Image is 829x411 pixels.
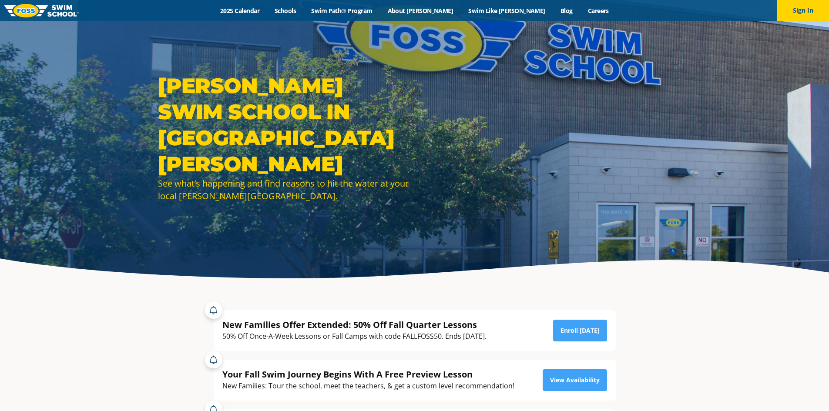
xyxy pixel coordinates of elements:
[267,7,304,15] a: Schools
[4,4,79,17] img: FOSS Swim School Logo
[222,319,487,331] div: New Families Offer Extended: 50% Off Fall Quarter Lessons
[543,369,607,391] a: View Availability
[213,7,267,15] a: 2025 Calendar
[553,7,580,15] a: Blog
[304,7,380,15] a: Swim Path® Program
[158,177,410,202] div: See what’s happening and find reasons to hit the water at your local [PERSON_NAME][GEOGRAPHIC_DATA].
[461,7,553,15] a: Swim Like [PERSON_NAME]
[222,331,487,342] div: 50% Off Once-A-Week Lessons or Fall Camps with code FALLFOSS50. Ends [DATE].
[222,368,514,380] div: Your Fall Swim Journey Begins With A Free Preview Lesson
[553,320,607,341] a: Enroll [DATE]
[580,7,616,15] a: Careers
[158,73,410,177] h1: [PERSON_NAME] Swim School in [GEOGRAPHIC_DATA][PERSON_NAME]
[222,380,514,392] div: New Families: Tour the school, meet the teachers, & get a custom level recommendation!
[380,7,461,15] a: About [PERSON_NAME]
